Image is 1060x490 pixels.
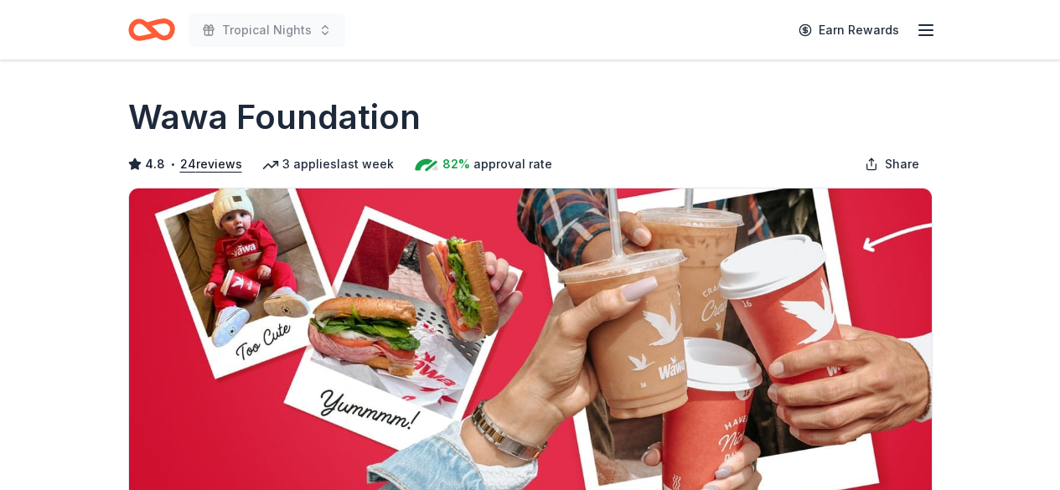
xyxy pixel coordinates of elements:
[128,10,175,49] a: Home
[128,94,421,141] h1: Wawa Foundation
[262,154,394,174] div: 3 applies last week
[473,154,552,174] span: approval rate
[222,20,312,40] span: Tropical Nights
[885,154,919,174] span: Share
[169,157,175,171] span: •
[851,147,933,181] button: Share
[145,154,165,174] span: 4.8
[189,13,345,47] button: Tropical Nights
[442,154,470,174] span: 82%
[789,15,909,45] a: Earn Rewards
[180,154,242,174] button: 24reviews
